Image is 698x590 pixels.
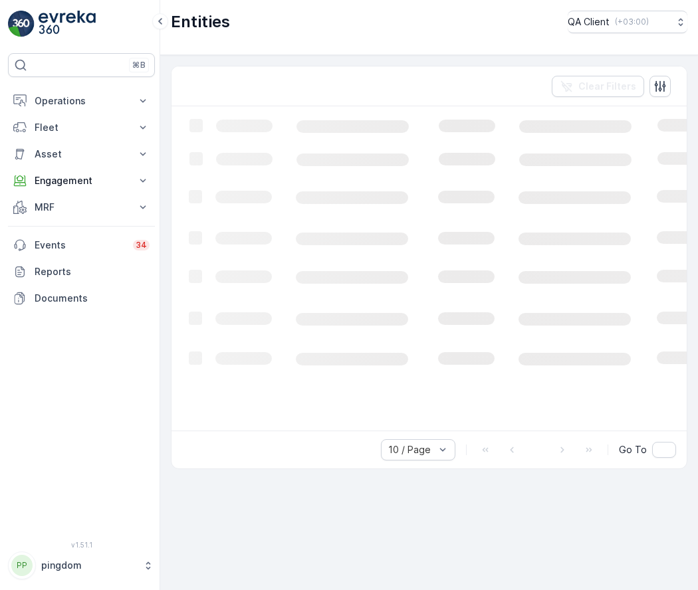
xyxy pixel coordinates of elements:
p: MRF [35,201,128,214]
p: Operations [35,94,128,108]
p: pingdom [41,559,136,572]
img: logo_light-DOdMpM7g.png [39,11,96,37]
p: Reports [35,265,150,278]
p: QA Client [568,15,610,29]
button: PPpingdom [8,551,155,579]
button: MRF [8,194,155,221]
p: Documents [35,292,150,305]
p: 34 [136,240,147,250]
div: PP [11,555,33,576]
p: Fleet [35,121,128,134]
a: Reports [8,258,155,285]
p: Engagement [35,174,128,187]
button: Fleet [8,114,155,141]
button: Clear Filters [552,76,644,97]
button: QA Client(+03:00) [568,11,687,33]
p: ( +03:00 ) [615,17,649,27]
span: Go To [619,443,647,456]
a: Events34 [8,232,155,258]
span: v 1.51.1 [8,541,155,549]
p: Entities [171,11,230,33]
button: Engagement [8,167,155,194]
button: Operations [8,88,155,114]
img: logo [8,11,35,37]
p: ⌘B [132,60,146,70]
p: Events [35,239,125,252]
p: Asset [35,147,128,161]
button: Asset [8,141,155,167]
p: Clear Filters [578,80,636,93]
a: Documents [8,285,155,312]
